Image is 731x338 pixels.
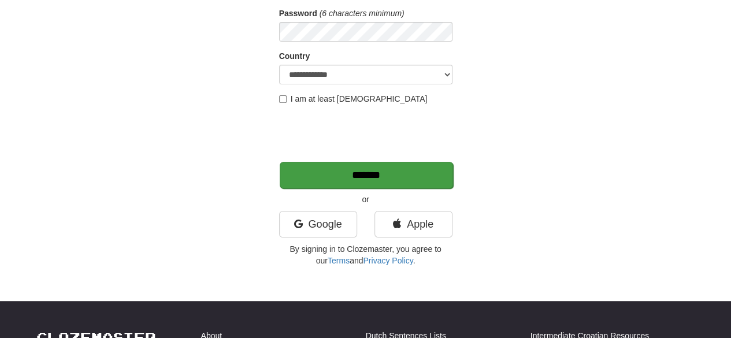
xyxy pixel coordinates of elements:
a: Terms [328,256,350,265]
iframe: reCAPTCHA [279,110,455,155]
a: Google [279,211,357,237]
a: Privacy Policy [363,256,413,265]
a: Apple [374,211,452,237]
label: Password [279,8,317,19]
label: I am at least [DEMOGRAPHIC_DATA] [279,93,428,105]
p: or [279,194,452,205]
input: I am at least [DEMOGRAPHIC_DATA] [279,95,287,103]
p: By signing in to Clozemaster, you agree to our and . [279,243,452,266]
em: (6 characters minimum) [320,9,405,18]
label: Country [279,50,310,62]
